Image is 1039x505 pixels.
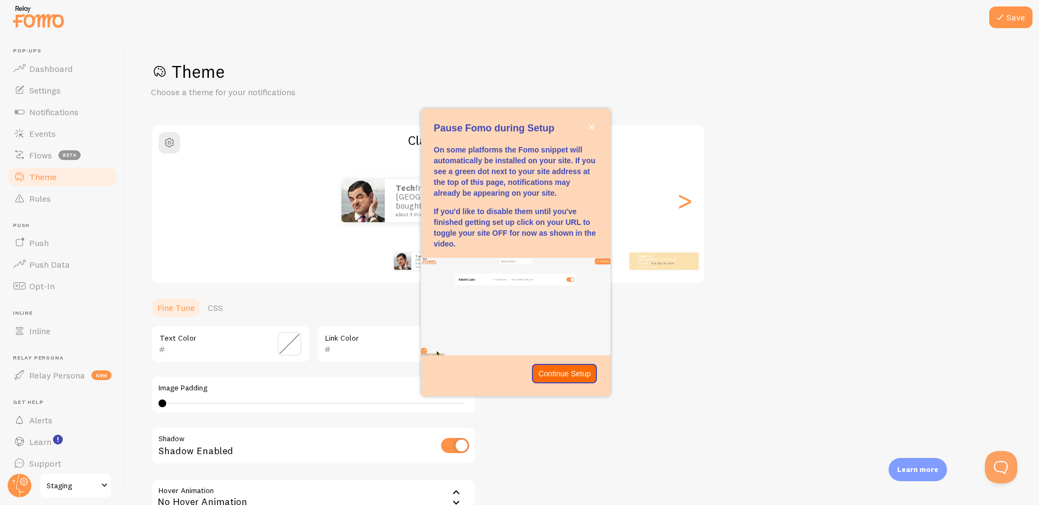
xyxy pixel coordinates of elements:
small: about 4 minutes ago [396,212,501,217]
span: Support [29,458,61,469]
span: Events [29,128,56,139]
div: Pause Fomo during Setup [421,109,610,396]
iframe: Help Scout Beacon - Open [985,451,1017,483]
a: Alerts [6,409,118,431]
h1: Theme [151,61,1013,83]
div: Next slide [678,162,691,240]
span: Push Data [29,259,70,270]
a: Push Data [6,254,118,275]
a: Learn [6,431,118,453]
p: from [GEOGRAPHIC_DATA] just bought a [416,254,459,268]
span: Inline [13,310,118,317]
small: about 4 minutes ago [638,265,680,268]
a: Metallica t-shirt [651,261,674,265]
p: On some platforms the Fomo snippet will automatically be installed on your site. If you see a gre... [434,144,597,198]
a: Fine Tune [151,297,201,318]
a: Inline [6,320,118,342]
p: Learn more [897,464,938,475]
span: Learn [29,436,51,447]
p: Continue Setup [538,368,591,379]
span: Get Help [13,399,118,406]
p: Choose a theme for your notifications [151,86,411,98]
strong: Tech [638,254,646,258]
div: Learn more [889,458,947,481]
img: Fomo [341,179,385,222]
span: Push [13,222,118,229]
p: If you'd like to disable them until you've finished getting set up click on your URL to toggle yo... [434,206,597,249]
strong: Tech [416,254,423,258]
a: Support [6,453,118,474]
a: Settings [6,79,118,101]
span: Inline [29,325,50,336]
span: beta [58,150,81,160]
span: Relay Persona [29,370,85,381]
p: Pause Fomo during Setup [434,122,597,136]
a: Events [6,123,118,144]
span: Push [29,237,49,248]
a: CSS [201,297,229,318]
span: Alerts [29,415,52,426]
span: Pop-ups [13,48,118,55]
a: Opt-In [6,275,118,297]
small: about 4 minutes ago [416,265,458,268]
a: Rules [6,188,118,209]
span: Rules [29,193,51,204]
span: Opt-In [29,281,55,291]
span: Flows [29,150,52,161]
button: close, [586,122,597,133]
a: Notifications [6,101,118,123]
div: Shadow Enabled [151,427,476,466]
a: Push [6,232,118,254]
p: from [GEOGRAPHIC_DATA] just bought a [638,254,681,268]
span: Theme [29,171,56,182]
img: fomo-relay-logo-orange.svg [11,3,65,30]
span: Relay Persona [13,355,118,362]
svg: <p>Watch New Feature Tutorials!</p> [53,435,63,444]
span: Staging [47,479,98,492]
button: Continue Setup [532,364,597,383]
a: Relay Persona new [6,364,118,386]
label: Image Padding [159,383,468,393]
strong: Tech [396,183,415,193]
a: Staging [39,473,112,499]
a: Theme [6,166,118,188]
span: new [91,370,111,380]
span: Dashboard [29,63,73,74]
span: Notifications [29,107,78,117]
a: Dashboard [6,58,118,79]
p: from [GEOGRAPHIC_DATA] just bought a [396,184,504,217]
h2: Classic [152,132,704,149]
a: Flows beta [6,144,118,166]
img: Fomo [394,252,411,270]
span: Settings [29,85,61,96]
